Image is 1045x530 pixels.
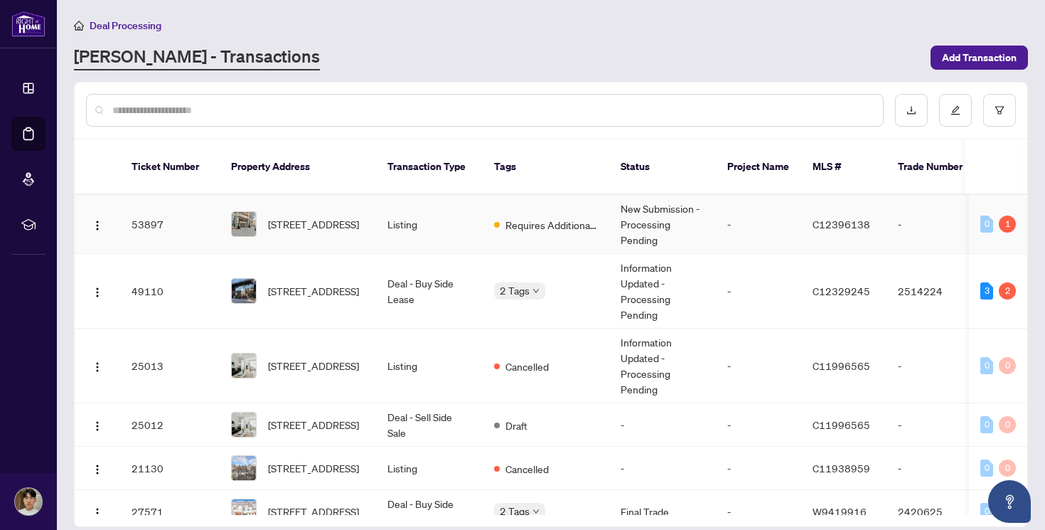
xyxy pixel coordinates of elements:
[999,216,1016,233] div: 1
[376,254,483,329] td: Deal - Buy Side Lease
[886,139,986,195] th: Trade Number
[505,461,549,477] span: Cancelled
[86,413,109,436] button: Logo
[500,503,530,519] span: 2 Tags
[980,460,993,477] div: 0
[220,139,376,195] th: Property Address
[942,46,1017,69] span: Add Transaction
[609,254,716,329] td: Information Updated - Processing Pending
[505,217,598,233] span: Requires Additional Docs
[500,282,530,299] span: 2 Tags
[939,94,972,127] button: edit
[999,282,1016,300] div: 2
[86,280,109,302] button: Logo
[983,94,1016,127] button: filter
[268,283,359,299] span: [STREET_ADDRESS]
[906,105,916,115] span: download
[980,216,993,233] div: 0
[505,418,527,433] span: Draft
[268,417,359,433] span: [STREET_ADDRESS]
[120,195,220,254] td: 53897
[980,282,993,300] div: 3
[931,46,1028,70] button: Add Transaction
[120,403,220,447] td: 25012
[86,213,109,235] button: Logo
[950,105,960,115] span: edit
[801,139,886,195] th: MLS #
[716,195,801,254] td: -
[813,218,870,230] span: C12396138
[15,488,42,515] img: Profile Icon
[886,329,986,403] td: -
[92,361,103,373] img: Logo
[92,464,103,475] img: Logo
[886,254,986,329] td: 2514224
[268,358,359,373] span: [STREET_ADDRESS]
[609,195,716,254] td: New Submission - Processing Pending
[268,504,359,519] span: [STREET_ADDRESS]
[232,499,256,524] img: thumbnail-img
[813,505,867,518] span: W9419916
[376,403,483,447] td: Deal - Sell Side Sale
[268,460,359,476] span: [STREET_ADDRESS]
[92,420,103,432] img: Logo
[813,418,870,431] span: C11996565
[86,457,109,479] button: Logo
[232,413,256,437] img: thumbnail-img
[999,357,1016,374] div: 0
[988,480,1031,523] button: Open asap
[483,139,609,195] th: Tags
[90,19,161,32] span: Deal Processing
[813,285,870,297] span: C12329245
[86,500,109,523] button: Logo
[999,416,1016,433] div: 0
[11,11,45,37] img: logo
[995,105,1004,115] span: filter
[609,403,716,447] td: -
[376,447,483,490] td: Listing
[609,447,716,490] td: -
[716,139,801,195] th: Project Name
[716,447,801,490] td: -
[886,447,986,490] td: -
[74,45,320,70] a: [PERSON_NAME] - Transactions
[886,195,986,254] td: -
[980,357,993,374] div: 0
[505,359,549,374] span: Cancelled
[609,329,716,403] td: Information Updated - Processing Pending
[376,329,483,403] td: Listing
[980,503,993,520] div: 0
[92,507,103,519] img: Logo
[232,279,256,303] img: thumbnail-img
[86,354,109,377] button: Logo
[532,508,540,515] span: down
[895,94,928,127] button: download
[609,139,716,195] th: Status
[716,329,801,403] td: -
[92,220,103,231] img: Logo
[999,460,1016,477] div: 0
[813,359,870,372] span: C11996565
[980,416,993,433] div: 0
[74,21,84,31] span: home
[232,212,256,236] img: thumbnail-img
[232,354,256,378] img: thumbnail-img
[716,254,801,329] td: -
[120,329,220,403] td: 25013
[376,195,483,254] td: Listing
[92,287,103,298] img: Logo
[120,254,220,329] td: 49110
[376,139,483,195] th: Transaction Type
[120,139,220,195] th: Ticket Number
[813,462,870,475] span: C11938959
[232,456,256,480] img: thumbnail-img
[886,403,986,447] td: -
[268,216,359,232] span: [STREET_ADDRESS]
[716,403,801,447] td: -
[532,287,540,295] span: down
[120,447,220,490] td: 21130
